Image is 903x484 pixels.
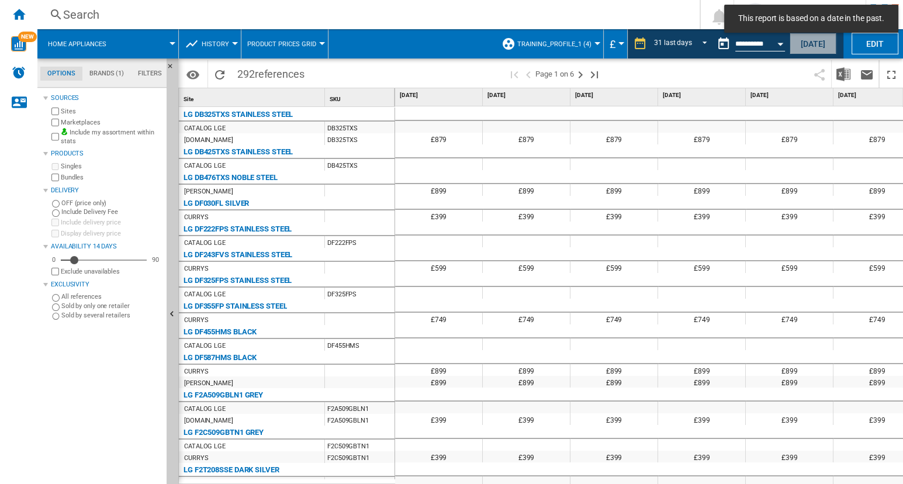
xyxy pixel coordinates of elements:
[570,184,658,196] div: £899
[49,255,58,264] div: 0
[181,88,324,106] div: Site Sort None
[654,39,692,47] div: 31 last days
[483,364,570,376] div: £899
[658,261,745,273] div: £599
[570,261,658,273] div: £599
[48,40,106,48] span: Home appliances
[750,91,831,99] span: [DATE]
[52,294,60,302] input: All references
[52,303,60,311] input: Sold by only one retailer
[52,313,60,320] input: Sold by several retailers
[880,60,903,88] button: Maximize
[184,263,208,275] div: CURRYS
[507,60,521,88] button: First page
[327,88,395,106] div: SKU Sort None
[184,108,293,122] div: LG DB325TXS STAINLESS STEEL
[852,33,898,54] button: Edit
[325,339,395,351] div: DF455HMS
[325,288,395,299] div: DF325FPS
[748,88,833,103] div: [DATE]
[40,67,82,81] md-tab-item: Options
[658,313,745,324] div: £749
[61,128,68,135] img: mysite-bg-18x18.png
[184,186,233,198] div: [PERSON_NAME]
[501,29,597,58] div: Training_Profile_1 (4)
[330,96,341,102] span: SKU
[483,376,570,388] div: £899
[325,122,395,133] div: DB325TXS
[487,91,568,99] span: [DATE]
[184,351,257,365] div: LG DF587HMS BLACK
[51,219,59,226] input: Include delivery price
[610,29,621,58] button: £
[184,299,287,313] div: LG DF355FP STAINLESS STEEL
[575,91,655,99] span: [DATE]
[184,212,208,223] div: CURRYS
[483,210,570,222] div: £399
[51,186,162,195] div: Delivery
[51,242,162,251] div: Availability 14 Days
[570,376,658,388] div: £899
[51,94,162,103] div: Sources
[184,366,208,378] div: CURRYS
[181,64,205,85] button: Options
[202,29,235,58] button: History
[18,32,37,42] span: NEW
[48,29,118,58] button: Home appliances
[149,255,162,264] div: 90
[61,311,162,320] label: Sold by several retailers
[483,184,570,196] div: £899
[746,313,833,324] div: £749
[43,29,172,58] div: Home appliances
[184,441,226,452] div: CATALOG LGE
[61,118,162,127] label: Marketplaces
[231,60,310,85] span: 292
[395,261,482,273] div: £599
[658,376,745,388] div: £899
[52,200,60,208] input: OFF (price only)
[658,210,745,222] div: £399
[184,222,292,236] div: LG DF222FPS STAINLESS STEEL
[653,34,712,54] md-select: REPORTS.WIZARD.STEPS.REPORT.STEPS.REPORT_OPTIONS.PERIOD: 31 last days
[746,413,833,425] div: £399
[658,364,745,376] div: £899
[517,40,591,48] span: Training_Profile_1 (4)
[51,174,59,181] input: Bundles
[184,426,264,440] div: LG F2C509GBTN1 GREY
[660,88,745,103] div: [DATE]
[832,60,855,88] button: Download in Excel
[573,88,658,103] div: [DATE]
[247,29,322,58] button: Product prices grid
[658,133,745,144] div: £879
[12,65,26,79] img: alerts-logo.svg
[790,33,836,54] button: [DATE]
[61,302,162,310] label: Sold by only one retailer
[184,388,263,402] div: LG F2A509GBLN1 GREY
[51,149,162,158] div: Products
[573,60,587,88] button: Next page
[11,36,26,51] img: wise-card.svg
[397,88,482,103] div: [DATE]
[51,108,59,115] input: Sites
[51,119,59,126] input: Marketplaces
[485,88,570,103] div: [DATE]
[395,376,482,388] div: £899
[395,210,482,222] div: £399
[325,402,395,414] div: F2A509GBLN1
[325,414,395,426] div: F2A509GBLN1
[521,60,535,88] button: >Previous page
[327,88,395,106] div: Sort None
[61,208,162,216] label: Include Delivery Fee
[570,210,658,222] div: £399
[483,133,570,144] div: £879
[131,67,169,81] md-tab-item: Filters
[184,134,233,146] div: [DOMAIN_NAME]
[208,60,231,88] button: Reload
[61,267,162,276] label: Exclude unavailables
[184,160,226,172] div: CATALOG LGE
[184,96,193,102] span: Site
[483,451,570,462] div: £399
[570,364,658,376] div: £899
[770,32,791,53] button: Open calendar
